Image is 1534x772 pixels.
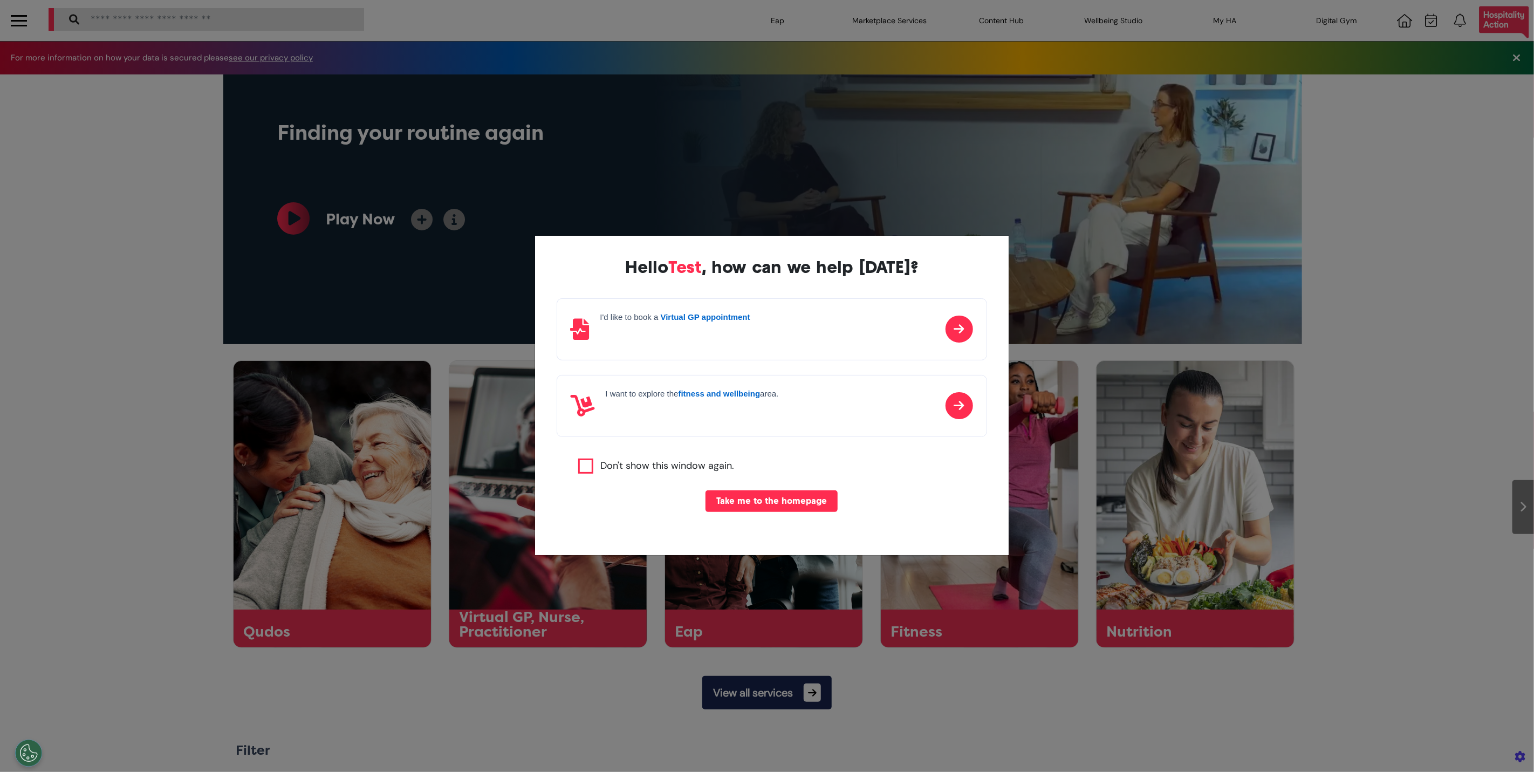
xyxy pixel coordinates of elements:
strong: fitness and wellbeing [679,389,761,398]
h4: I want to explore the area. [606,389,779,399]
label: Don't show this window again. [600,459,734,474]
button: Open Preferences [15,740,42,767]
button: Take me to the homepage [706,490,838,512]
strong: Virtual GP appointment [661,312,750,322]
h4: I'd like to book a [600,312,750,322]
div: Hello , how can we help [DATE]? [557,257,987,277]
input: Agree to privacy policy [578,459,593,474]
span: Test [668,257,702,277]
